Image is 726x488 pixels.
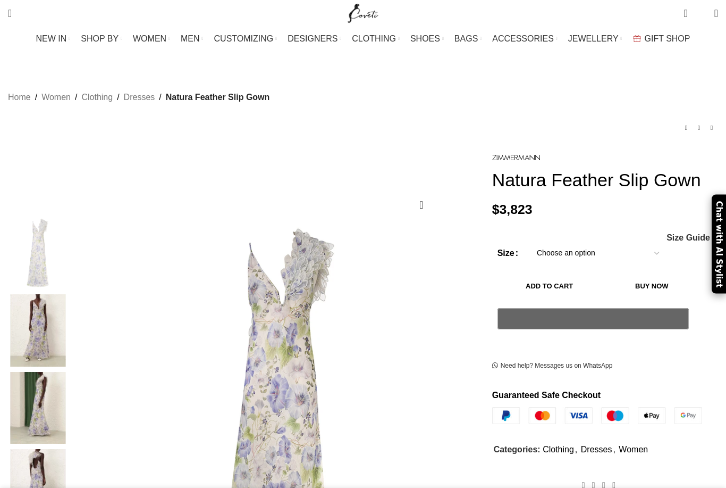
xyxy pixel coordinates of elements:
span: 0 [698,11,706,19]
h1: Natura Feather Slip Gown [492,169,718,191]
span: Natura Feather Slip Gown [166,90,270,104]
a: MEN [181,28,203,49]
strong: Guaranteed Safe Checkout [492,391,601,400]
span: JEWELLERY [568,34,619,44]
a: Size Guide [666,234,710,242]
span: ACCESSORIES [492,34,554,44]
span: Categories: [494,445,541,454]
a: GIFT SHOP [633,28,690,49]
a: Clothing [81,90,113,104]
a: 0 [678,3,693,24]
img: Zimmermann [492,155,540,161]
a: CLOTHING [352,28,400,49]
span: SHOP BY [81,34,119,44]
span: DESIGNERS [288,34,337,44]
span: CUSTOMIZING [214,34,274,44]
a: WOMEN [133,28,170,49]
span: GIFT SHOP [645,34,690,44]
button: Buy now [607,275,697,297]
a: JEWELLERY [568,28,622,49]
iframe: Secure payment input frame [495,335,691,336]
button: Add to cart [497,275,602,297]
a: Women [41,90,71,104]
a: Next product [705,121,718,134]
a: Clothing [543,445,574,454]
img: GiftBag [633,35,641,42]
span: , [613,443,615,457]
a: Dresses [581,445,612,454]
span: SHOES [410,34,440,44]
a: Need help? Messages us on WhatsApp [492,362,613,370]
div: My Wishlist [696,3,706,24]
div: Main navigation [3,28,723,49]
label: Size [497,246,518,260]
a: BAGS [454,28,482,49]
a: CUSTOMIZING [214,28,277,49]
a: Site logo [345,8,381,17]
a: Home [8,90,31,104]
a: Women [619,445,648,454]
img: Zimmermann dress [5,372,70,444]
a: ACCESSORIES [492,28,558,49]
a: Search [3,3,17,24]
a: Previous product [680,121,693,134]
img: guaranteed-safe-checkout-bordered.j [492,407,702,424]
span: CLOTHING [352,34,396,44]
a: Dresses [124,90,155,104]
span: WOMEN [133,34,166,44]
nav: Breadcrumb [8,90,269,104]
a: DESIGNERS [288,28,341,49]
span: Size Guide [666,234,710,242]
button: Pay with GPay [497,308,689,329]
span: , [575,443,577,457]
img: Zimmermann dresses [5,294,70,367]
span: NEW IN [36,34,67,44]
a: SHOES [410,28,444,49]
bdi: 3,823 [492,202,533,217]
span: $ [492,202,500,217]
img: Zimmermann dress [5,217,70,289]
span: 0 [685,5,693,13]
span: BAGS [454,34,478,44]
a: NEW IN [36,28,71,49]
a: SHOP BY [81,28,122,49]
span: MEN [181,34,200,44]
